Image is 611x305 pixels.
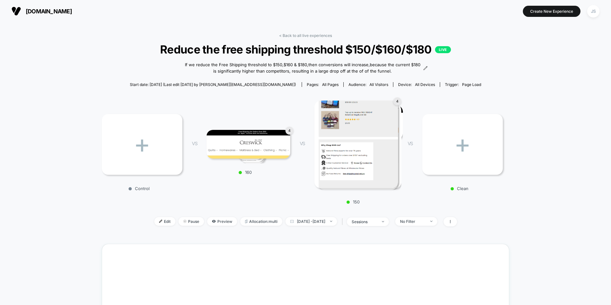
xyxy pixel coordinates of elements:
[99,186,179,191] p: Control
[314,101,398,188] img: 150 main
[300,141,305,146] span: VS
[10,6,74,16] button: [DOMAIN_NAME]
[290,220,294,223] img: calendar
[462,82,481,87] span: Page Load
[422,114,503,175] div: +
[408,141,413,146] span: VS
[245,220,248,223] img: rebalance
[11,6,21,16] img: Visually logo
[122,43,489,56] span: Reduce the free shipping threshold $150/$160/$180
[285,217,337,226] span: [DATE] - [DATE]
[445,82,481,87] div: Trigger:
[393,97,401,105] div: 4
[348,82,388,87] div: Audience:
[207,130,290,159] img: 160 main
[130,82,296,87] span: Start date: [DATE] (Last edit [DATE] by [PERSON_NAME][EMAIL_ADDRESS][DOMAIN_NAME])
[192,141,197,146] span: VS
[183,62,422,74] span: If we reduce the Free Shipping threshold to $150,$160 & $180,then conversions will increase,becau...
[279,33,332,38] a: < Back to all live experiences
[419,186,500,191] p: Clean
[285,127,293,135] div: 4
[382,221,384,222] img: end
[430,221,432,222] img: end
[587,5,600,18] div: JS
[523,6,580,17] button: Create New Experience
[207,217,237,226] span: Preview
[435,46,451,53] p: LIVE
[330,221,332,222] img: end
[240,217,282,226] span: Allocation: multi
[179,217,204,226] span: Pause
[415,82,435,87] span: all devices
[393,82,440,87] span: Device:
[307,82,339,87] div: Pages:
[352,219,377,224] div: sessions
[311,199,395,204] p: 150
[369,82,388,87] span: All Visitors
[102,114,182,175] div: +
[26,8,72,15] span: [DOMAIN_NAME]
[340,217,347,226] span: |
[154,217,175,226] span: Edit
[183,220,186,223] img: end
[585,5,601,18] button: JS
[322,82,339,87] span: all pages
[159,220,162,223] img: edit
[400,219,425,224] div: No Filter
[203,170,287,175] p: 160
